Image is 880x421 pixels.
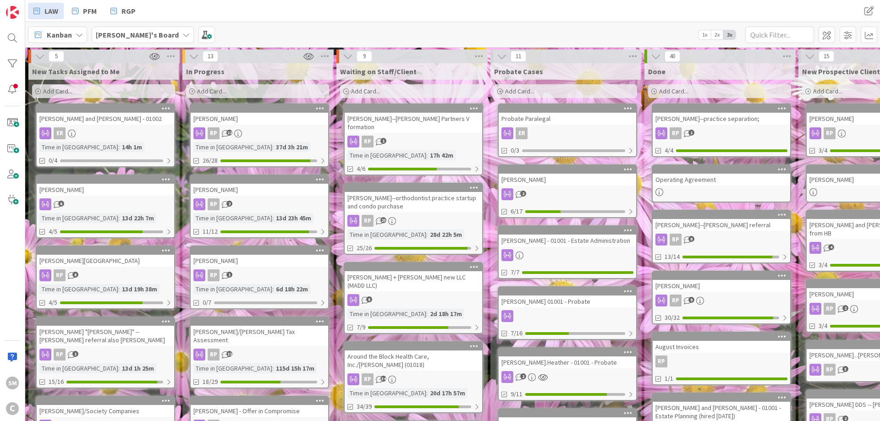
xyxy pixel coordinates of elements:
div: 17h 42m [428,150,456,160]
div: [PERSON_NAME] and [PERSON_NAME] - 01002 [37,104,174,125]
div: [PERSON_NAME] 01001 - Probate [499,295,636,307]
span: 1 [380,138,386,144]
div: [PERSON_NAME] [37,175,174,196]
div: [PERSON_NAME] "[PERSON_NAME]" -- [PERSON_NAME] referral also [PERSON_NAME] [37,326,174,346]
a: [PERSON_NAME]--orthodontist practice startup and condo purchaseRPTime in [GEOGRAPHIC_DATA]:28d 22... [344,183,483,255]
div: RP [824,364,836,376]
span: PFM [83,5,97,16]
div: [PERSON_NAME]--[PERSON_NAME] Partners V formation [345,113,482,133]
span: 1 [226,272,232,278]
span: 13 [203,51,218,62]
div: August Invoices [653,341,790,353]
a: LAW [28,3,64,19]
span: : [272,363,274,373]
span: 4/5 [49,227,57,236]
a: [PERSON_NAME]RPTime in [GEOGRAPHIC_DATA]:37d 3h 21m26/28 [190,104,329,167]
div: RP [191,349,328,361]
span: Add Card... [197,87,226,95]
div: [PERSON_NAME].Heather - 01001 - Probate [499,348,636,368]
span: 12 [226,130,232,136]
div: Time in [GEOGRAPHIC_DATA] [39,284,118,294]
span: : [118,213,120,223]
div: ER [54,127,66,139]
span: Waiting on Staff/Client [340,67,417,76]
span: Add Card... [659,87,688,95]
span: 15 [819,51,834,62]
span: 2 [520,373,526,379]
span: 11 [511,51,526,62]
div: [PERSON_NAME] [191,255,328,267]
span: 6/17 [511,207,522,216]
span: : [426,150,428,160]
span: Add Card... [505,87,534,95]
div: RP [670,127,682,139]
div: [PERSON_NAME] - 01001 - Estate Administration [499,226,636,246]
span: 40 [665,51,680,62]
div: [PERSON_NAME]--orthodontist practice startup and condo purchase [345,192,482,212]
span: RGP [121,5,136,16]
div: RP [37,349,174,361]
a: [PERSON_NAME][GEOGRAPHIC_DATA]RPTime in [GEOGRAPHIC_DATA]:13d 19h 38m4/5 [36,246,175,309]
div: [PERSON_NAME] 01001 - Probate [499,287,636,307]
span: In Progress [186,67,225,76]
a: [PERSON_NAME]RPTime in [GEOGRAPHIC_DATA]:13d 23h 45m11/12 [190,175,329,238]
div: [PERSON_NAME][GEOGRAPHIC_DATA] [37,255,174,267]
div: [PERSON_NAME]--practice separation; [653,113,790,125]
span: 2 [226,201,232,207]
span: 0/3 [511,146,519,155]
div: RP [653,295,790,306]
div: 28d 22h 5m [428,230,464,240]
a: [PERSON_NAME] "[PERSON_NAME]" -- [PERSON_NAME] referral also [PERSON_NAME]RPTime in [GEOGRAPHIC_D... [36,317,175,388]
span: 1x [698,30,711,39]
div: RP [208,269,220,281]
span: 1 [72,351,78,357]
div: C [6,402,19,415]
div: Time in [GEOGRAPHIC_DATA] [347,309,426,319]
div: RP [362,215,374,227]
div: [PERSON_NAME]/Society Companies [37,405,174,417]
div: Time in [GEOGRAPHIC_DATA] [39,213,118,223]
div: 13d 19h 38m [120,284,159,294]
span: 0/7 [203,298,211,307]
div: [PERSON_NAME] - Offer in Compromise [191,405,328,417]
span: : [272,142,274,152]
div: Operating Agreement [653,165,790,186]
span: 3x [723,30,736,39]
span: : [272,284,274,294]
a: [PERSON_NAME]6/17 [498,164,637,218]
img: Visit kanbanzone.com [6,6,19,19]
div: RP [191,127,328,139]
span: 7/9 [357,323,365,332]
span: 11 [226,351,232,357]
span: 4/5 [49,298,57,307]
span: 3 [842,366,848,372]
span: 3/4 [819,321,827,331]
span: : [426,230,428,240]
div: [PERSON_NAME] [191,104,328,125]
div: Time in [GEOGRAPHIC_DATA] [193,284,272,294]
span: 9 [357,51,372,62]
span: New Tasks Assigned to Me [32,67,120,76]
div: Operating Agreement [653,174,790,186]
span: 30/32 [665,313,680,323]
span: 2 [842,305,848,311]
div: RP [208,127,220,139]
div: RP [670,234,682,246]
div: 14h 1m [120,142,144,152]
a: Around the Block Health Care, Inc./[PERSON_NAME] (01018)RPTime in [GEOGRAPHIC_DATA]:20d 17h 57m34/39 [344,341,483,413]
div: 20d 17h 57m [428,388,467,398]
div: SM [6,377,19,389]
span: 9/11 [511,389,522,399]
div: [PERSON_NAME]--orthodontist practice startup and condo purchase [345,184,482,212]
span: 1/1 [665,374,673,383]
div: RP [653,355,790,367]
span: 18/29 [203,377,218,387]
div: [PERSON_NAME] [653,280,790,292]
a: [PERSON_NAME].Heather - 01001 - Probate9/11 [498,347,637,401]
span: 4 [828,244,834,250]
div: 13d 22h 7m [120,213,156,223]
div: Time in [GEOGRAPHIC_DATA] [193,142,272,152]
span: 2 [520,191,526,197]
span: 23 [380,217,386,223]
span: 8 [688,236,694,242]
